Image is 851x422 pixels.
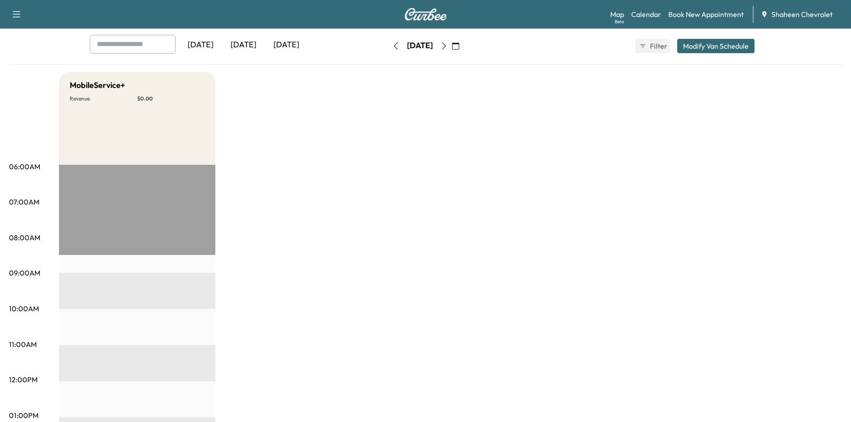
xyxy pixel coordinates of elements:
[650,41,666,51] span: Filter
[610,9,624,20] a: MapBeta
[631,9,661,20] a: Calendar
[9,232,40,243] p: 08:00AM
[137,95,205,102] p: $ 0.00
[179,35,222,55] div: [DATE]
[635,39,670,53] button: Filter
[404,8,447,21] img: Curbee Logo
[9,196,39,207] p: 07:00AM
[9,339,37,350] p: 11:00AM
[771,9,833,20] span: Shaheen Chevrolet
[9,267,40,278] p: 09:00AM
[70,79,125,92] h5: MobileService+
[9,410,38,421] p: 01:00PM
[668,9,744,20] a: Book New Appointment
[222,35,265,55] div: [DATE]
[9,303,39,314] p: 10:00AM
[677,39,755,53] button: Modify Van Schedule
[9,374,38,385] p: 12:00PM
[265,35,308,55] div: [DATE]
[407,40,433,51] div: [DATE]
[70,95,137,102] p: Revenue
[9,161,40,172] p: 06:00AM
[615,18,624,25] div: Beta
